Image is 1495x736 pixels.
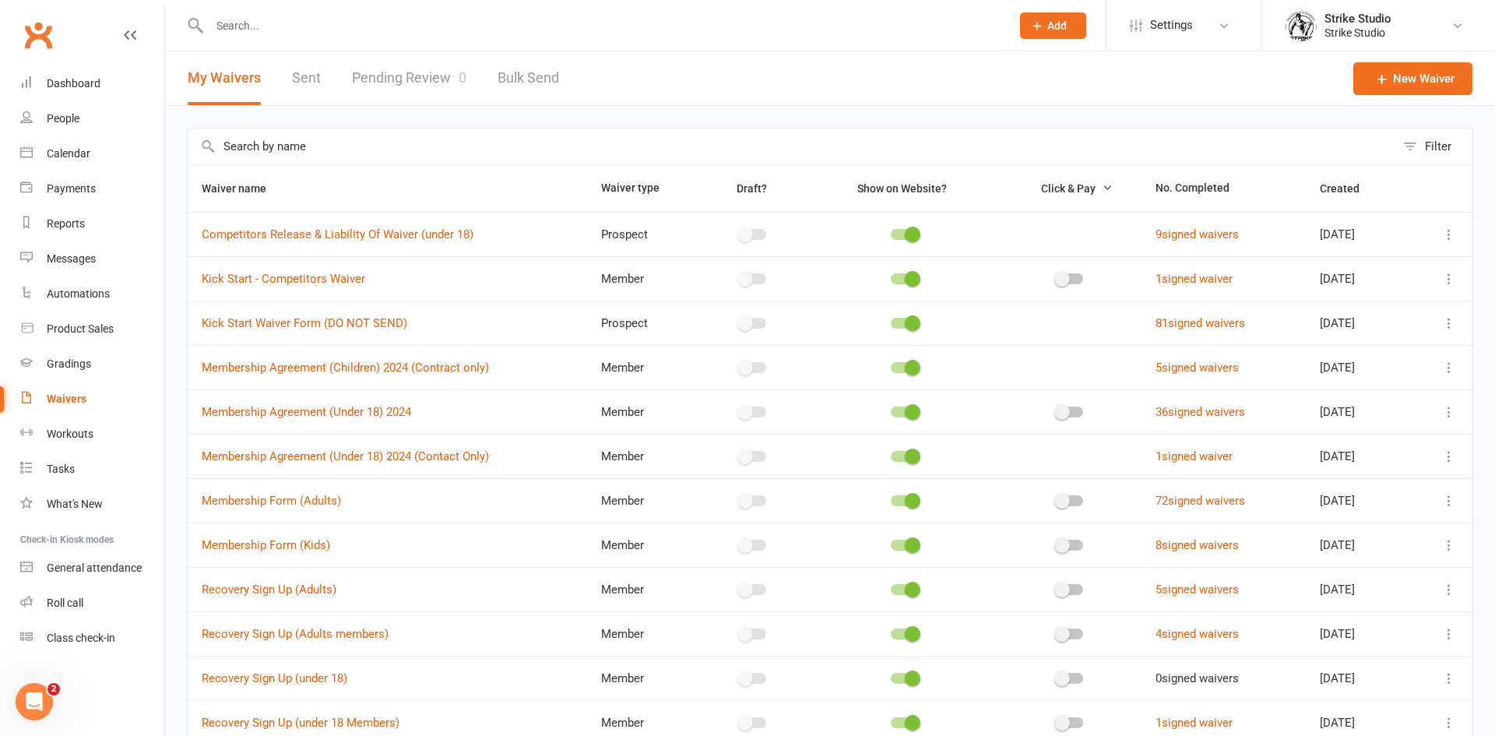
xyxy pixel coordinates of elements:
[202,538,330,552] a: Membership Form (Kids)
[202,361,489,375] a: Membership Agreement (Children) 2024 (Contract only)
[1306,656,1413,700] td: [DATE]
[587,656,696,700] td: Member
[47,632,115,644] div: Class check-in
[202,583,336,597] a: Recovery Sign Up (Adults)
[188,51,261,105] button: My Waivers
[20,621,164,656] a: Class kiosk mode
[587,301,696,345] td: Prospect
[19,16,58,55] a: Clubworx
[587,478,696,523] td: Member
[1041,182,1096,195] span: Click & Pay
[1324,12,1391,26] div: Strike Studio
[843,179,964,198] button: Show on Website?
[20,551,164,586] a: General attendance kiosk mode
[20,382,164,417] a: Waivers
[1047,19,1067,32] span: Add
[202,627,389,641] a: Recovery Sign Up (Adults members)
[47,498,103,510] div: What's New
[587,345,696,389] td: Member
[1156,538,1239,552] a: 8signed waivers
[498,51,559,105] a: Bulk Send
[202,671,347,685] a: Recovery Sign Up (under 18)
[47,252,96,265] div: Messages
[20,312,164,347] a: Product Sales
[1156,227,1239,241] a: 9signed waivers
[47,147,90,160] div: Calendar
[857,182,947,195] span: Show on Website?
[1156,405,1245,419] a: 36signed waivers
[292,51,321,105] a: Sent
[587,523,696,567] td: Member
[1156,449,1233,463] a: 1signed waiver
[459,69,466,86] span: 0
[47,683,60,696] span: 2
[47,463,75,475] div: Tasks
[20,276,164,312] a: Automations
[1306,389,1413,434] td: [DATE]
[1150,8,1193,43] span: Settings
[47,217,85,230] div: Reports
[587,567,696,611] td: Member
[1306,567,1413,611] td: [DATE]
[20,171,164,206] a: Payments
[20,206,164,241] a: Reports
[1306,212,1413,256] td: [DATE]
[1306,523,1413,567] td: [DATE]
[587,434,696,478] td: Member
[202,179,283,198] button: Waiver name
[1324,26,1391,40] div: Strike Studio
[737,182,767,195] span: Draft?
[16,683,53,720] iframe: Intercom live chat
[47,77,100,90] div: Dashboard
[1027,179,1113,198] button: Click & Pay
[47,428,93,440] div: Workouts
[47,287,110,300] div: Automations
[587,165,696,212] th: Waiver type
[20,487,164,522] a: What's New
[47,112,79,125] div: People
[1156,494,1245,508] a: 72signed waivers
[202,494,341,508] a: Membership Form (Adults)
[202,182,283,195] span: Waiver name
[723,179,784,198] button: Draft?
[1156,627,1239,641] a: 4signed waivers
[47,357,91,370] div: Gradings
[188,129,1395,164] input: Search by name
[20,101,164,136] a: People
[47,182,96,195] div: Payments
[1306,345,1413,389] td: [DATE]
[1320,179,1377,198] button: Created
[1141,165,1306,212] th: No. Completed
[587,611,696,656] td: Member
[202,405,411,419] a: Membership Agreement (Under 18) 2024
[587,212,696,256] td: Prospect
[1425,137,1451,156] div: Filter
[20,452,164,487] a: Tasks
[1306,434,1413,478] td: [DATE]
[20,347,164,382] a: Gradings
[20,241,164,276] a: Messages
[1306,301,1413,345] td: [DATE]
[202,272,365,286] a: Kick Start - Competitors Waiver
[1156,583,1239,597] a: 5signed waivers
[202,316,407,330] a: Kick Start Waiver Form (DO NOT SEND)
[20,136,164,171] a: Calendar
[20,417,164,452] a: Workouts
[1306,611,1413,656] td: [DATE]
[202,716,399,730] a: Recovery Sign Up (under 18 Members)
[1156,316,1245,330] a: 81signed waivers
[47,597,83,609] div: Roll call
[1320,182,1377,195] span: Created
[202,227,473,241] a: Competitors Release & Liability Of Waiver (under 18)
[1020,12,1086,39] button: Add
[1156,671,1239,685] span: 0 signed waivers
[1156,716,1233,730] a: 1signed waiver
[352,51,466,105] a: Pending Review0
[587,256,696,301] td: Member
[47,393,86,405] div: Waivers
[1395,129,1472,164] button: Filter
[202,449,489,463] a: Membership Agreement (Under 18) 2024 (Contact Only)
[205,15,1000,37] input: Search...
[1156,361,1239,375] a: 5signed waivers
[1353,62,1472,95] a: New Waiver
